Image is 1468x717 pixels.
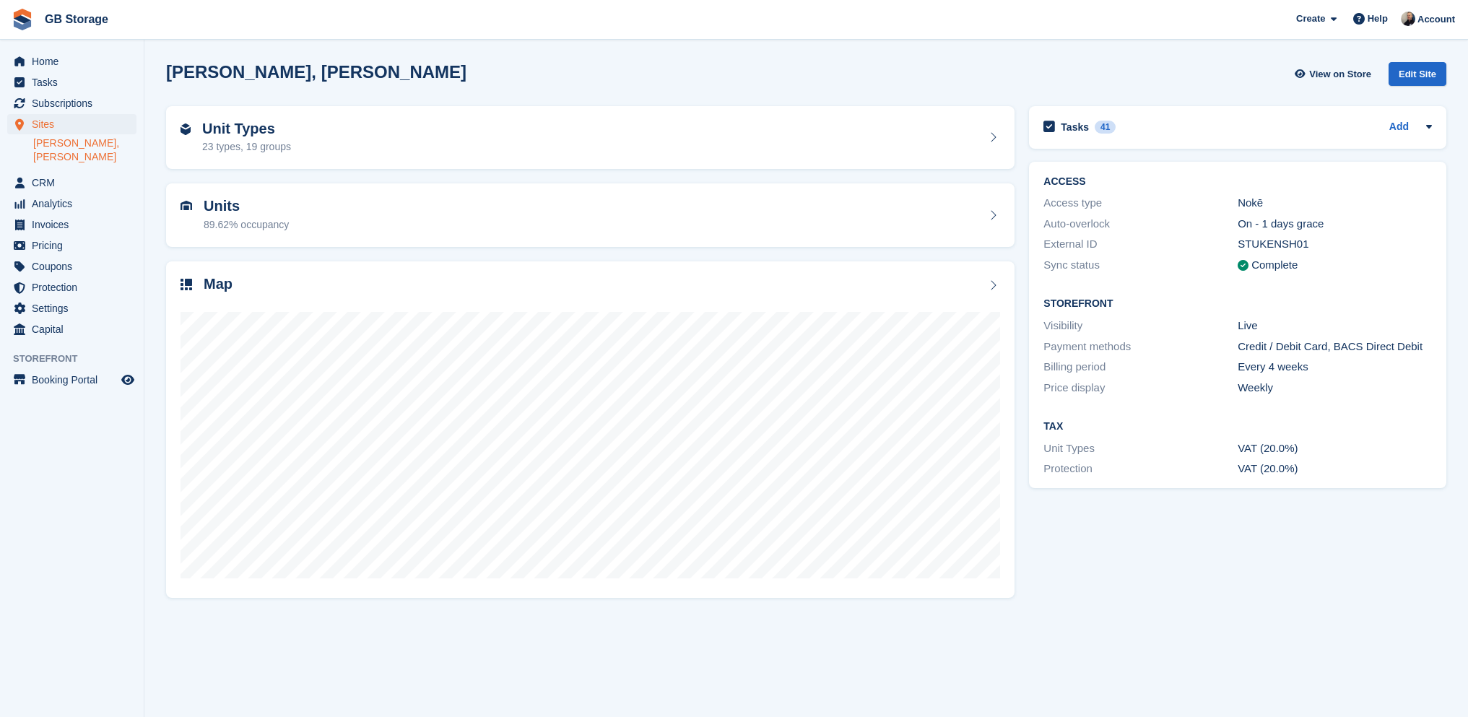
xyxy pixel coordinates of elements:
span: View on Store [1309,67,1371,82]
a: Map [166,261,1015,599]
a: Unit Types 23 types, 19 groups [166,106,1015,170]
span: Settings [32,298,118,318]
div: VAT (20.0%) [1238,461,1432,477]
div: Nokē [1238,195,1432,212]
a: menu [7,173,136,193]
a: menu [7,72,136,92]
img: unit-icn-7be61d7bf1b0ce9d3e12c5938cc71ed9869f7b940bace4675aadf7bd6d80202e.svg [181,201,192,211]
div: Price display [1043,380,1238,396]
a: menu [7,194,136,214]
img: unit-type-icn-2b2737a686de81e16bb02015468b77c625bbabd49415b5ef34ead5e3b44a266d.svg [181,123,191,135]
a: [PERSON_NAME], [PERSON_NAME] [33,136,136,164]
div: Visibility [1043,318,1238,334]
a: GB Storage [39,7,114,31]
h2: Map [204,276,233,292]
span: Coupons [32,256,118,277]
div: On - 1 days grace [1238,216,1432,233]
span: Pricing [32,235,118,256]
div: STUKENSH01 [1238,236,1432,253]
div: Payment methods [1043,339,1238,355]
span: Protection [32,277,118,297]
h2: Unit Types [202,121,291,137]
a: Units 89.62% occupancy [166,183,1015,247]
h2: [PERSON_NAME], [PERSON_NAME] [166,62,466,82]
a: View on Store [1293,62,1377,86]
a: menu [7,319,136,339]
span: Capital [32,319,118,339]
div: Protection [1043,461,1238,477]
div: Billing period [1043,359,1238,375]
span: CRM [32,173,118,193]
span: Subscriptions [32,93,118,113]
a: menu [7,235,136,256]
a: menu [7,370,136,390]
div: External ID [1043,236,1238,253]
h2: Tasks [1061,121,1089,134]
div: Auto-overlock [1043,216,1238,233]
a: menu [7,93,136,113]
div: Unit Types [1043,440,1238,457]
span: Create [1296,12,1325,26]
div: Access type [1043,195,1238,212]
span: Analytics [32,194,118,214]
h2: ACCESS [1043,176,1432,188]
a: Preview store [119,371,136,388]
div: Sync status [1043,257,1238,274]
div: Credit / Debit Card, BACS Direct Debit [1238,339,1432,355]
div: VAT (20.0%) [1238,440,1432,457]
a: menu [7,277,136,297]
span: Tasks [32,72,118,92]
h2: Storefront [1043,298,1432,310]
div: 89.62% occupancy [204,217,289,233]
span: Account [1417,12,1455,27]
div: 41 [1095,121,1116,134]
h2: Tax [1043,421,1432,433]
span: Booking Portal [32,370,118,390]
div: Complete [1251,257,1298,274]
a: Add [1389,119,1409,136]
span: Home [32,51,118,71]
div: Live [1238,318,1432,334]
a: menu [7,51,136,71]
span: Invoices [32,214,118,235]
div: Weekly [1238,380,1432,396]
div: 23 types, 19 groups [202,139,291,155]
span: Storefront [13,352,144,366]
span: Sites [32,114,118,134]
a: menu [7,256,136,277]
img: stora-icon-8386f47178a22dfd0bd8f6a31ec36ba5ce8667c1dd55bd0f319d3a0aa187defe.svg [12,9,33,30]
a: Edit Site [1389,62,1446,92]
div: Every 4 weeks [1238,359,1432,375]
a: menu [7,214,136,235]
h2: Units [204,198,289,214]
a: menu [7,114,136,134]
a: menu [7,298,136,318]
div: Edit Site [1389,62,1446,86]
span: Help [1368,12,1388,26]
img: Karl Walker [1401,12,1415,26]
img: map-icn-33ee37083ee616e46c38cad1a60f524a97daa1e2b2c8c0bc3eb3415660979fc1.svg [181,279,192,290]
